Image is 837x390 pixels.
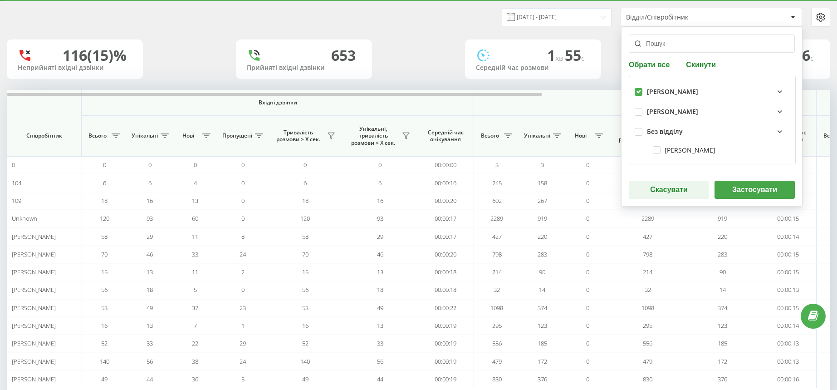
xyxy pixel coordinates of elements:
[192,232,198,241] span: 11
[490,304,503,312] span: 1098
[302,250,308,258] span: 70
[272,129,324,143] span: Тривалість розмови > Х сек.
[302,286,308,294] span: 56
[192,304,198,312] span: 37
[378,161,382,169] span: 0
[101,286,108,294] span: 56
[524,132,550,139] span: Унікальні
[417,246,474,263] td: 00:00:20
[492,179,502,187] span: 245
[377,339,383,347] span: 33
[15,132,73,139] span: Співробітник
[760,335,817,352] td: 00:00:13
[303,179,307,187] span: 6
[240,304,246,312] span: 23
[647,128,683,136] div: Без відділу
[377,304,383,312] span: 49
[417,281,474,299] td: 00:00:18
[417,210,474,227] td: 00:00:17
[377,250,383,258] span: 46
[538,321,547,330] span: 123
[247,64,361,72] div: Прийняті вхідні дзвінки
[101,339,108,347] span: 52
[718,357,727,365] span: 172
[302,232,308,241] span: 58
[643,375,652,383] span: 830
[643,321,652,330] span: 295
[222,132,252,139] span: Пропущені
[643,250,652,258] span: 798
[615,129,667,143] span: Тривалість розмови > Х сек.
[629,181,709,199] button: Скасувати
[147,304,153,312] span: 49
[626,14,734,21] div: Відділ/Співробітник
[629,35,795,53] input: Пошук
[492,197,502,205] span: 602
[192,339,198,347] span: 22
[241,197,245,205] span: 0
[240,250,246,258] span: 24
[492,268,502,276] span: 214
[147,375,153,383] span: 44
[581,53,585,63] span: c
[101,321,108,330] span: 16
[760,246,817,263] td: 00:00:15
[494,286,500,294] span: 32
[241,268,245,276] span: 2
[12,357,56,365] span: [PERSON_NAME]
[720,286,726,294] span: 14
[240,357,246,365] span: 24
[303,161,307,169] span: 0
[643,232,652,241] span: 427
[495,161,499,169] span: 3
[586,232,589,241] span: 0
[643,268,652,276] span: 214
[538,339,547,347] span: 185
[586,179,589,187] span: 0
[715,181,795,199] button: Застосувати
[241,179,245,187] span: 0
[760,370,817,388] td: 00:00:16
[377,357,383,365] span: 56
[569,132,592,139] span: Нові
[148,179,152,187] span: 6
[641,214,654,222] span: 2289
[586,250,589,258] span: 0
[586,268,589,276] span: 0
[586,357,589,365] span: 0
[718,304,727,312] span: 374
[760,210,817,227] td: 00:00:15
[302,339,308,347] span: 52
[147,339,153,347] span: 33
[586,161,589,169] span: 0
[192,268,198,276] span: 11
[241,232,245,241] span: 8
[492,357,502,365] span: 479
[300,357,310,365] span: 140
[490,214,503,222] span: 2289
[417,370,474,388] td: 00:00:19
[12,304,56,312] span: [PERSON_NAME]
[377,286,383,294] span: 18
[147,286,153,294] span: 18
[810,53,814,63] span: c
[718,375,727,383] span: 376
[538,304,547,312] span: 374
[643,339,652,347] span: 556
[541,161,544,169] span: 3
[12,197,21,205] span: 109
[760,317,817,335] td: 00:00:14
[586,214,589,222] span: 0
[417,156,474,174] td: 00:00:00
[424,129,467,143] span: Середній час очікування
[538,179,547,187] span: 158
[240,339,246,347] span: 29
[586,286,589,294] span: 0
[100,214,109,222] span: 120
[241,286,245,294] span: 0
[12,268,56,276] span: [PERSON_NAME]
[241,161,245,169] span: 0
[12,339,56,347] span: [PERSON_NAME]
[683,60,719,69] button: Скинути
[241,214,245,222] span: 0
